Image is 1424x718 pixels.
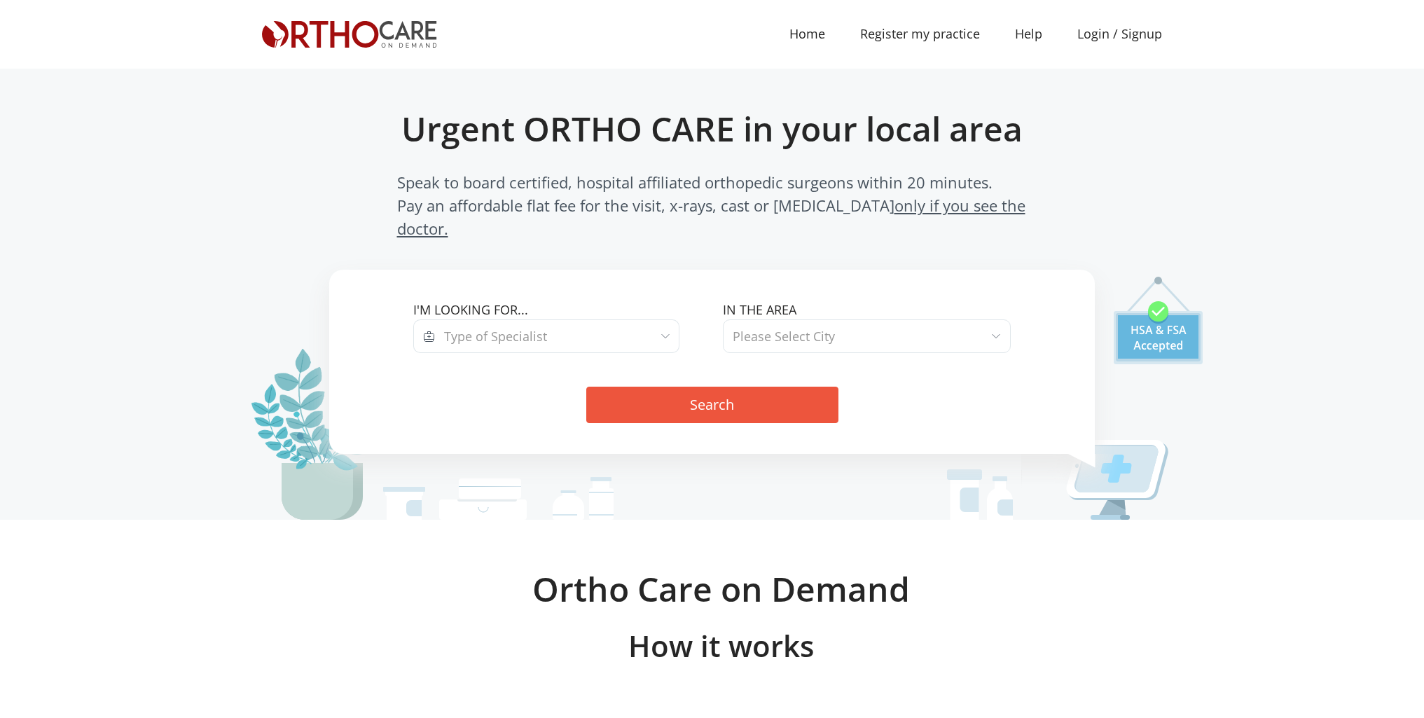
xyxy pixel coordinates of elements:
[271,628,1171,663] h3: How it works
[271,569,1171,609] h2: Ortho Care on Demand
[723,301,1011,319] label: In the area
[1060,25,1180,43] a: Login / Signup
[586,387,838,423] button: Search
[772,18,843,50] a: Home
[397,171,1028,240] span: Speak to board certified, hospital affiliated orthopedic surgeons within 20 minutes. Pay an affor...
[997,18,1060,50] a: Help
[733,328,835,345] span: Please Select City
[361,109,1064,149] h1: Urgent ORTHO CARE in your local area
[444,328,547,345] span: Type of Specialist
[413,301,701,319] label: I'm looking for...
[843,18,997,50] a: Register my practice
